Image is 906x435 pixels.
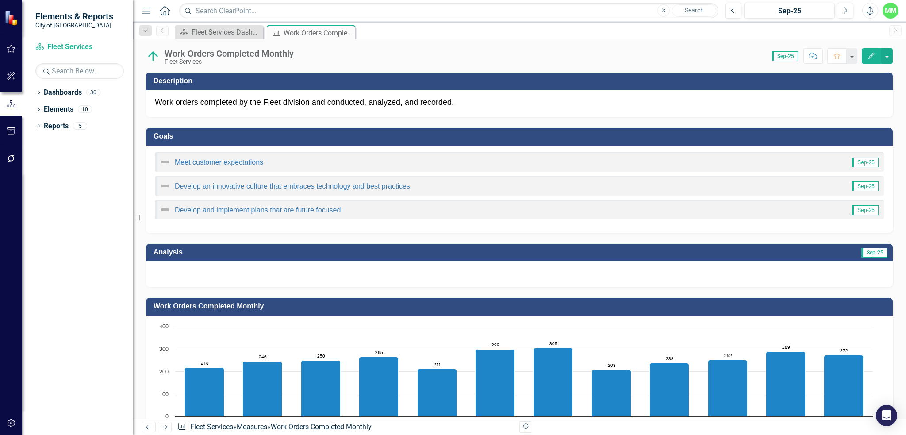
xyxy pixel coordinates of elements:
path: May-25, 208. Actual. [592,370,631,417]
a: Elements [44,104,73,115]
a: Fleet Services [190,423,233,431]
span: Elements & Reports [35,11,113,22]
path: Feb-25, 211. Actual. [418,369,457,417]
h3: Analysis [154,248,535,256]
path: Oct-24, 218. Actual. [185,368,224,417]
div: Work Orders Completed Monthly [165,49,294,58]
text: 272 [840,349,848,353]
div: Fleet Services Dashboard [192,27,261,38]
input: Search Below... [35,63,124,79]
text: 100 [159,392,169,397]
span: Sep-25 [852,181,879,191]
h3: Description [154,77,888,85]
path: Apr-25, 305. Actual. [534,348,573,417]
text: 238 [666,357,674,361]
a: Reports [44,121,69,131]
span: Work orders completed by the Fleet division and conducted, analyzed, and recorded. [155,98,454,107]
a: Develop and implement plans that are future focused [175,206,341,214]
span: Sep-25 [861,248,887,258]
div: 10 [78,106,92,113]
a: Meet customer expectations [175,158,263,166]
a: Fleet Services Dashboard [177,27,261,38]
a: Measures [237,423,267,431]
text: 305 [549,342,557,346]
div: Sep-25 [747,6,832,16]
h3: Goals [154,132,888,140]
img: On Target [146,49,160,63]
text: 200 [159,369,169,375]
span: Search [685,7,704,14]
text: 400 [159,324,169,330]
img: ClearPoint Strategy [4,10,20,25]
div: Open Intercom Messenger [876,405,897,426]
text: 246 [259,355,267,359]
div: 5 [73,122,87,130]
button: MM [883,3,898,19]
path: Jan-25, 265. Actual. [359,357,399,417]
path: Aug-25, 289. Actual. [766,352,806,417]
text: 300 [159,346,169,352]
path: Jul-25, 252. Actual. [708,360,748,417]
small: City of [GEOGRAPHIC_DATA] [35,22,113,29]
text: 0 [165,414,169,420]
img: Not Defined [160,181,170,191]
path: Jun-25, 238. Actual. [650,363,689,417]
button: Sep-25 [744,3,835,19]
button: Search [672,4,716,17]
path: Nov-24, 246. Actual. [243,362,282,417]
a: Fleet Services [35,42,124,52]
span: Sep-25 [852,205,879,215]
div: Work Orders Completed Monthly [284,27,353,38]
text: 218 [201,361,209,366]
text: 211 [434,362,441,367]
text: 265 [375,350,383,355]
path: Dec-24, 250. Actual. [301,361,341,417]
input: Search ClearPoint... [179,3,718,19]
img: Not Defined [160,157,170,167]
img: Not Defined [160,204,170,215]
span: Sep-25 [852,158,879,167]
div: 30 [86,89,100,96]
div: Fleet Services [165,58,294,65]
span: Sep-25 [772,51,798,61]
text: 208 [608,363,616,368]
h3: Work Orders Completed Monthly [154,302,888,310]
text: 299 [491,343,499,347]
path: Sep-25, 272. Actual. [824,355,864,417]
text: 250 [317,354,325,358]
text: 252 [724,354,732,358]
a: Dashboards [44,88,82,98]
path: Mar-25, 299. Actual. [476,350,515,417]
div: Work Orders Completed Monthly [271,423,372,431]
text: 289 [782,345,790,350]
div: » » [177,422,513,432]
a: Develop an innovative culture that embraces technology and best practices [175,182,410,190]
